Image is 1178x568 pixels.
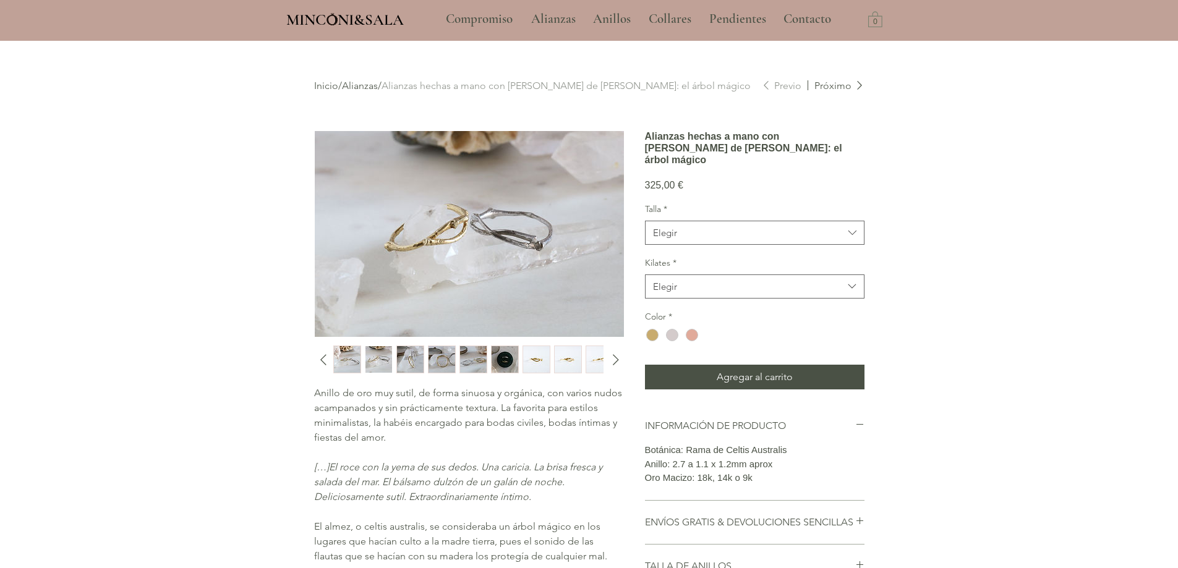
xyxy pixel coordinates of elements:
[459,345,487,373] div: 5 / 15
[492,346,518,373] img: Miniatura: Alianzas hechas a mano Barcelona
[315,131,624,337] img: Alianzas hechas a mano Barcelona
[774,4,841,35] a: Contacto
[327,13,338,25] img: Minconi Sala
[586,345,613,373] div: 9 / 15
[365,345,393,373] button: Miniatura: Alianzas hechas a mano Barcelona
[645,180,683,190] span: 325,00 €
[314,461,602,502] span: […]El roce con la yema de sus dedos. Una caricia. La brisa fresca y salada del mar. El bálsamo du...
[645,419,864,433] button: INFORMACIÓN DE PRODUCTO
[586,346,613,373] img: Miniatura: Alianzas hechas a mano Barcelona
[333,345,361,373] div: 1 / 15
[645,457,864,472] p: Anillo: 2.7 a 1.1 x 1.2mm aprox
[397,346,424,373] img: Miniatura: Alianzas hechas a mano Barcelona
[555,346,581,373] img: Miniatura: Alianzas hechas a mano Barcelona
[717,370,793,384] span: Agregar al carrito
[645,221,864,245] button: Talla
[873,18,877,27] text: 0
[342,80,378,91] a: Alianzas
[365,346,392,373] img: Miniatura: Alianzas hechas a mano Barcelona
[645,203,864,216] label: Talla
[429,346,455,373] img: Miniatura: Alianzas hechas a mano Barcelona
[645,443,864,457] p: Botánica: Rama de Celtis Australis
[523,346,550,373] img: Miniatura: Alianzas hechas a mano Barcelona
[554,345,582,373] button: Miniatura: Alianzas hechas a mano Barcelona
[645,419,855,433] h2: INFORMACIÓN DE PRODUCTO
[639,4,700,35] a: Collares
[777,4,837,35] p: Contacto
[440,4,519,35] p: Compromiso
[554,345,582,373] div: 8 / 15
[703,4,772,35] p: Pendientes
[428,345,456,373] button: Miniatura: Alianzas hechas a mano Barcelona
[286,11,404,29] span: MINCONI&SALA
[428,345,456,373] div: 4 / 15
[437,4,522,35] a: Compromiso
[645,365,864,389] button: Agregar al carrito
[808,79,864,93] a: Próximo
[645,311,672,323] legend: Color
[491,345,519,373] button: Miniatura: Alianzas hechas a mano Barcelona
[700,4,774,35] a: Pendientes
[491,345,519,373] div: 6 / 15
[314,79,761,93] div: / /
[286,8,404,28] a: MINCONI&SALA
[459,345,487,373] button: Miniatura: Alianzas hechas a mano Barcelona
[584,4,639,35] a: Anillos
[365,345,393,373] div: 2 / 15
[607,350,623,369] button: Diapositiva siguiente
[868,11,882,27] a: Carrito con 0 ítems
[412,4,865,35] nav: Sitio
[314,387,622,443] span: Anillo de oro muy sutil, de forma sinuosa y orgánica, con varios nudos acampanados y sin práctica...
[645,471,864,485] p: Oro Macizo: 18k, 14k o 9k
[314,350,330,369] button: Diapositiva anterior
[396,345,424,373] button: Miniatura: Alianzas hechas a mano Barcelona
[314,130,625,337] button: Alianzas hechas a mano BarcelonaAgrandar
[314,80,338,91] a: Inicio
[645,130,864,166] h1: Alianzas hechas a mano con [PERSON_NAME] de [PERSON_NAME]: el árbol mágico
[460,346,487,373] img: Miniatura: Alianzas hechas a mano Barcelona
[645,515,855,529] h2: ENVÍOS GRATIS & DEVOLUCIONES SENCILLAS
[587,4,637,35] p: Anillos
[642,4,698,35] p: Collares
[525,4,582,35] p: Alianzas
[396,345,424,373] div: 3 / 15
[761,79,801,93] a: Previo
[333,345,361,373] button: Miniatura: Alianzas hechas a mano Barcelona
[314,520,607,562] span: El almez, o celtis australis, se consideraba un árbol mágico en los lugares que hacían culto a la...
[523,345,550,373] div: 7 / 15
[653,280,677,293] div: Elegir
[645,515,864,529] button: ENVÍOS GRATIS & DEVOLUCIONES SENCILLAS
[334,346,361,373] img: Miniatura: Alianzas hechas a mano Barcelona
[523,345,550,373] button: Miniatura: Alianzas hechas a mano Barcelona
[645,274,864,299] button: Kilates
[653,226,677,239] div: Elegir
[522,4,584,35] a: Alianzas
[645,257,864,269] label: Kilates
[382,80,751,91] a: Alianzas hechas a mano con [PERSON_NAME] de [PERSON_NAME]: el árbol mágico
